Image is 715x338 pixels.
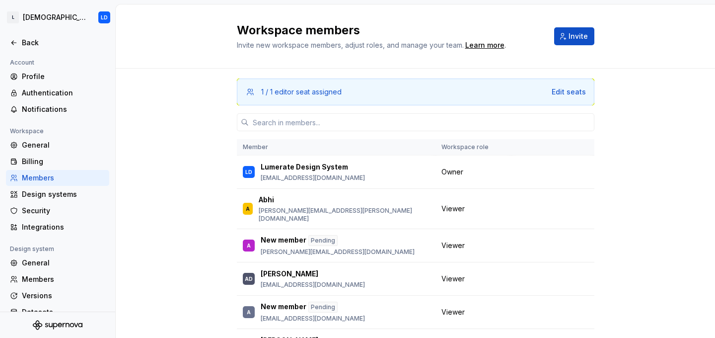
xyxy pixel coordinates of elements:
[6,288,109,304] a: Versions
[6,101,109,117] a: Notifications
[441,167,463,177] span: Owner
[22,258,105,268] div: General
[261,302,306,313] p: New member
[22,274,105,284] div: Members
[6,154,109,169] a: Billing
[22,173,105,183] div: Members
[246,204,250,214] div: A
[6,170,109,186] a: Members
[6,304,109,320] a: Datasets
[6,125,48,137] div: Workspace
[6,243,58,255] div: Design system
[261,248,415,256] p: [PERSON_NAME][EMAIL_ADDRESS][DOMAIN_NAME]
[22,222,105,232] div: Integrations
[22,104,105,114] div: Notifications
[22,140,105,150] div: General
[101,13,108,21] div: LD
[6,137,109,153] a: General
[441,307,465,317] span: Viewer
[308,235,338,246] div: Pending
[247,241,251,251] div: A
[247,307,251,317] div: A
[6,57,38,69] div: Account
[6,85,109,101] a: Authentication
[261,162,348,172] p: Lumerate Design System
[237,41,464,49] span: Invite new workspace members, adjust roles, and manage your team.
[245,274,253,284] div: AD
[6,69,109,84] a: Profile
[261,235,306,246] p: New member
[465,40,504,50] a: Learn more
[552,87,586,97] button: Edit seats
[7,11,19,23] div: L
[435,139,511,156] th: Workspace role
[259,195,274,205] p: Abhi
[22,189,105,199] div: Design systems
[23,12,86,22] div: [DEMOGRAPHIC_DATA]
[22,157,105,167] div: Billing
[441,204,465,214] span: Viewer
[6,271,109,287] a: Members
[237,139,435,156] th: Member
[22,38,105,48] div: Back
[22,291,105,301] div: Versions
[22,206,105,216] div: Security
[441,274,465,284] span: Viewer
[6,219,109,235] a: Integrations
[464,42,506,49] span: .
[259,207,429,223] p: [PERSON_NAME][EMAIL_ADDRESS][PERSON_NAME][DOMAIN_NAME]
[569,31,588,41] span: Invite
[441,241,465,251] span: Viewer
[261,269,318,279] p: [PERSON_NAME]
[33,320,82,330] svg: Supernova Logo
[261,281,365,289] p: [EMAIL_ADDRESS][DOMAIN_NAME]
[249,113,594,131] input: Search in members...
[554,27,594,45] button: Invite
[2,6,113,28] button: L[DEMOGRAPHIC_DATA]LD
[245,167,252,177] div: LD
[261,87,342,97] div: 1 / 1 editor seat assigned
[6,255,109,271] a: General
[6,203,109,219] a: Security
[6,35,109,51] a: Back
[6,186,109,202] a: Design systems
[261,174,365,182] p: [EMAIL_ADDRESS][DOMAIN_NAME]
[22,88,105,98] div: Authentication
[308,302,338,313] div: Pending
[22,72,105,82] div: Profile
[22,307,105,317] div: Datasets
[261,315,365,323] p: [EMAIL_ADDRESS][DOMAIN_NAME]
[237,22,542,38] h2: Workspace members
